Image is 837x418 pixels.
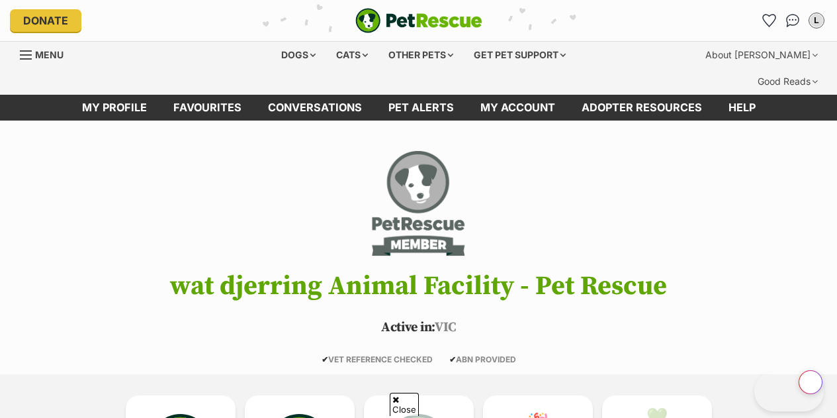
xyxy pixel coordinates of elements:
[327,42,377,68] div: Cats
[322,354,328,364] icon: ✔
[322,354,433,364] span: VET REFERENCE CHECKED
[464,42,575,68] div: Get pet support
[806,10,827,31] button: My account
[748,68,827,95] div: Good Reads
[255,95,375,121] a: conversations
[20,42,73,66] a: Menu
[810,14,823,27] div: L
[696,42,827,68] div: About [PERSON_NAME]
[160,95,255,121] a: Favourites
[381,319,435,336] span: Active in:
[758,10,779,31] a: Favourites
[355,8,482,33] a: PetRescue
[272,42,325,68] div: Dogs
[754,372,824,411] iframe: Help Scout Beacon - Open
[758,10,827,31] ul: Account quick links
[786,14,800,27] img: chat-41dd97257d64d25036548639549fe6c8038ab92f7586957e7f3b1b290dea8141.svg
[467,95,568,121] a: My account
[568,95,715,121] a: Adopter resources
[449,354,456,364] icon: ✔
[35,49,64,60] span: Menu
[715,95,769,121] a: Help
[390,393,419,416] span: Close
[369,147,468,260] img: wat djerring Animal Facility - Pet Rescue
[449,354,516,364] span: ABN PROVIDED
[10,9,81,32] a: Donate
[379,42,463,68] div: Other pets
[782,10,803,31] a: Conversations
[375,95,467,121] a: Pet alerts
[355,8,482,33] img: logo-e224e6f780fb5917bec1dbf3a21bbac754714ae5b6737aabdf751b685950b380.svg
[69,95,160,121] a: My profile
